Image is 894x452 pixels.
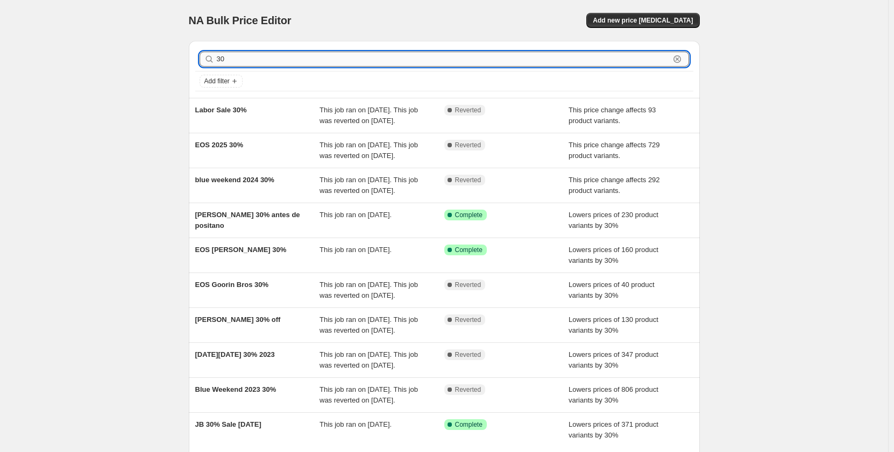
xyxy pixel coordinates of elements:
[320,176,418,195] span: This job ran on [DATE]. This job was reverted on [DATE].
[320,385,418,404] span: This job ran on [DATE]. This job was reverted on [DATE].
[455,211,483,219] span: Complete
[586,13,699,28] button: Add new price [MEDICAL_DATA]
[569,106,656,125] span: This price change affects 93 product variants.
[195,141,244,149] span: EOS 2025 30%
[195,420,261,428] span: JB 30% Sale [DATE]
[320,420,392,428] span: This job ran on [DATE].
[195,350,275,358] span: [DATE][DATE] 30% 2023
[569,281,655,299] span: Lowers prices of 40 product variants by 30%
[455,106,481,114] span: Reverted
[455,420,483,429] span: Complete
[569,176,660,195] span: This price change affects 292 product variants.
[320,141,418,160] span: This job ran on [DATE]. This job was reverted on [DATE].
[455,350,481,359] span: Reverted
[189,15,292,26] span: NA Bulk Price Editor
[195,281,269,289] span: EOS Goorin Bros 30%
[455,385,481,394] span: Reverted
[195,246,287,254] span: EOS [PERSON_NAME] 30%
[455,315,481,324] span: Reverted
[569,315,658,334] span: Lowers prices of 130 product variants by 30%
[569,350,658,369] span: Lowers prices of 347 product variants by 30%
[455,281,481,289] span: Reverted
[320,350,418,369] span: This job ran on [DATE]. This job was reverted on [DATE].
[204,77,230,85] span: Add filter
[672,54,683,64] button: Clear
[200,75,243,88] button: Add filter
[569,141,660,160] span: This price change affects 729 product variants.
[569,420,658,439] span: Lowers prices of 371 product variants by 30%
[569,246,658,264] span: Lowers prices of 160 product variants by 30%
[455,246,483,254] span: Complete
[320,246,392,254] span: This job ran on [DATE].
[455,176,481,184] span: Reverted
[320,211,392,219] span: This job ran on [DATE].
[320,281,418,299] span: This job ran on [DATE]. This job was reverted on [DATE].
[320,315,418,334] span: This job ran on [DATE]. This job was reverted on [DATE].
[455,141,481,149] span: Reverted
[195,315,281,324] span: [PERSON_NAME] 30% off
[195,385,276,393] span: Blue Weekend 2023 30%
[195,211,300,229] span: [PERSON_NAME] 30% antes de positano
[569,211,658,229] span: Lowers prices of 230 product variants by 30%
[195,176,274,184] span: blue weekend 2024 30%
[320,106,418,125] span: This job ran on [DATE]. This job was reverted on [DATE].
[569,385,658,404] span: Lowers prices of 806 product variants by 30%
[195,106,247,114] span: Labor Sale 30%
[593,16,693,25] span: Add new price [MEDICAL_DATA]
